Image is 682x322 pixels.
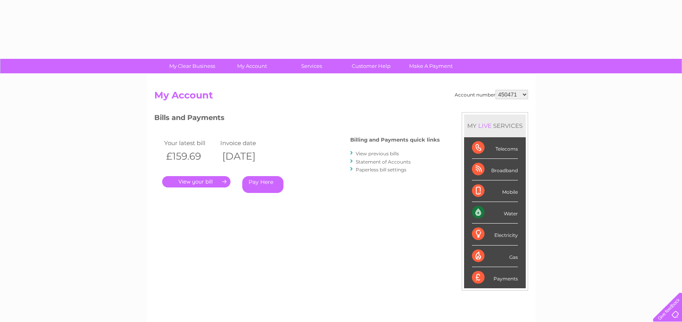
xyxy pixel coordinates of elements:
a: . [162,176,230,187]
h2: My Account [154,90,528,105]
div: Telecoms [472,137,518,159]
a: Paperless bill settings [356,167,406,173]
div: Account number [455,90,528,99]
div: Broadband [472,159,518,180]
div: Payments [472,267,518,288]
h4: Billing and Payments quick links [350,137,440,143]
a: My Account [219,59,284,73]
a: Statement of Accounts [356,159,411,165]
h3: Bills and Payments [154,112,440,126]
a: Make A Payment [399,59,463,73]
div: Mobile [472,180,518,202]
td: Invoice date [218,138,275,148]
a: Customer Help [339,59,404,73]
a: Services [279,59,344,73]
th: £159.69 [162,148,219,164]
td: Your latest bill [162,138,219,148]
a: View previous bills [356,151,399,156]
div: Electricity [472,224,518,245]
th: [DATE] [218,148,275,164]
div: Water [472,202,518,224]
div: Gas [472,246,518,267]
div: MY SERVICES [464,115,526,137]
a: Pay Here [242,176,283,193]
a: My Clear Business [160,59,225,73]
div: LIVE [477,122,493,129]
